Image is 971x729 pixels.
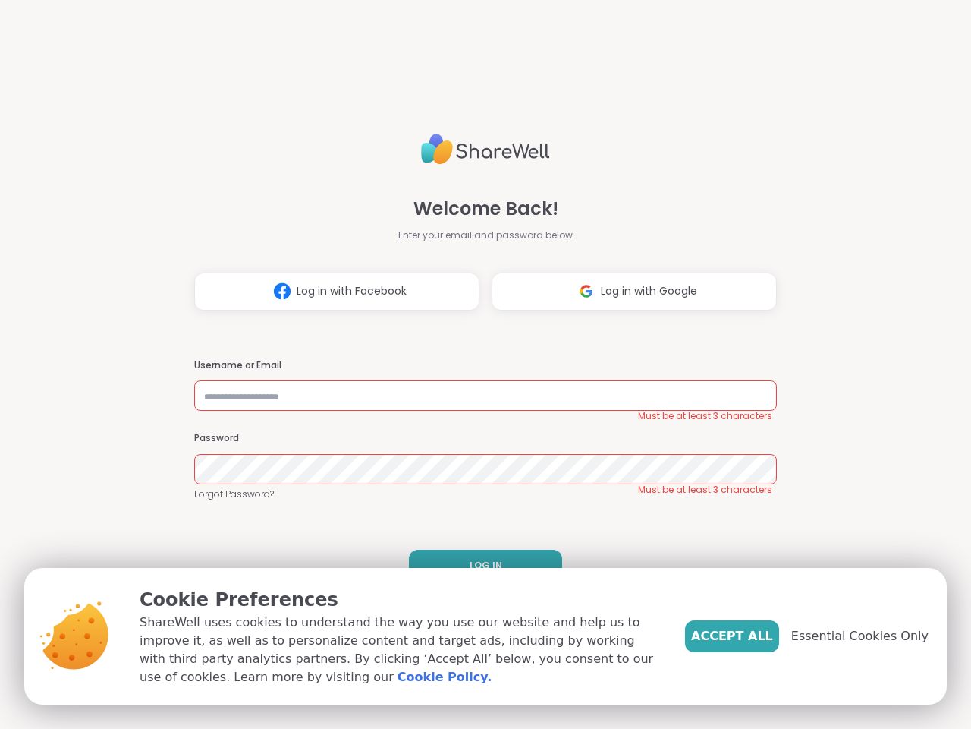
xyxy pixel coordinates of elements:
[297,283,407,299] span: Log in with Facebook
[194,488,777,501] a: Forgot Password?
[638,484,772,496] span: Must be at least 3 characters
[194,432,777,445] h3: Password
[194,359,777,372] h3: Username or Email
[140,614,661,686] p: ShareWell uses cookies to understand the way you use our website and help us to improve it, as we...
[398,668,492,686] a: Cookie Policy.
[492,273,777,311] button: Log in with Google
[691,627,773,645] span: Accept All
[268,277,297,305] img: ShareWell Logomark
[685,620,779,652] button: Accept All
[601,283,697,299] span: Log in with Google
[140,586,661,614] p: Cookie Preferences
[470,559,502,573] span: LOG IN
[398,229,573,242] span: Enter your email and password below
[421,128,550,171] img: ShareWell Logo
[791,627,929,645] span: Essential Cookies Only
[409,550,562,582] button: LOG IN
[572,277,601,305] img: ShareWell Logomark
[194,273,479,311] button: Log in with Facebook
[638,410,772,422] span: Must be at least 3 characters
[413,195,558,222] span: Welcome Back!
